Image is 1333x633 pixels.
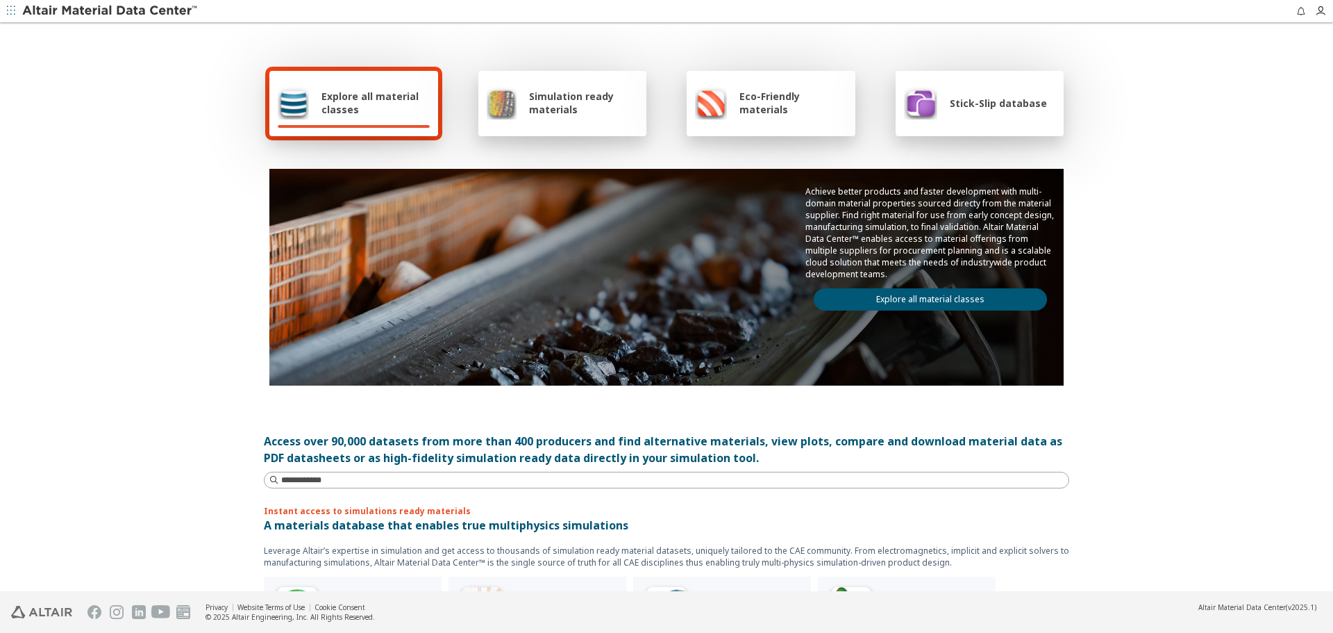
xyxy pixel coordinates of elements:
[321,90,430,116] span: Explore all material classes
[950,97,1047,110] span: Stick-Slip database
[814,288,1047,311] a: Explore all material classes
[206,612,375,622] div: © 2025 Altair Engineering, Inc. All Rights Reserved.
[487,86,517,120] img: Simulation ready materials
[264,517,1069,534] p: A materials database that enables true multiphysics simulations
[529,90,638,116] span: Simulation ready materials
[739,90,846,116] span: Eco-Friendly materials
[1198,602,1286,612] span: Altair Material Data Center
[278,86,309,120] img: Explore all material classes
[1198,602,1316,612] div: (v2025.1)
[805,186,1055,280] p: Achieve better products and faster development with multi-domain material properties sourced dire...
[22,4,199,18] img: Altair Material Data Center
[237,602,305,612] a: Website Terms of Use
[315,602,365,612] a: Cookie Consent
[11,606,72,618] img: Altair Engineering
[904,86,937,120] img: Stick-Slip database
[206,602,228,612] a: Privacy
[695,86,727,120] img: Eco-Friendly materials
[264,545,1069,568] p: Leverage Altair’s expertise in simulation and get access to thousands of simulation ready materia...
[264,433,1069,466] div: Access over 90,000 datasets from more than 400 producers and find alternative materials, view plo...
[264,505,1069,517] p: Instant access to simulations ready materials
